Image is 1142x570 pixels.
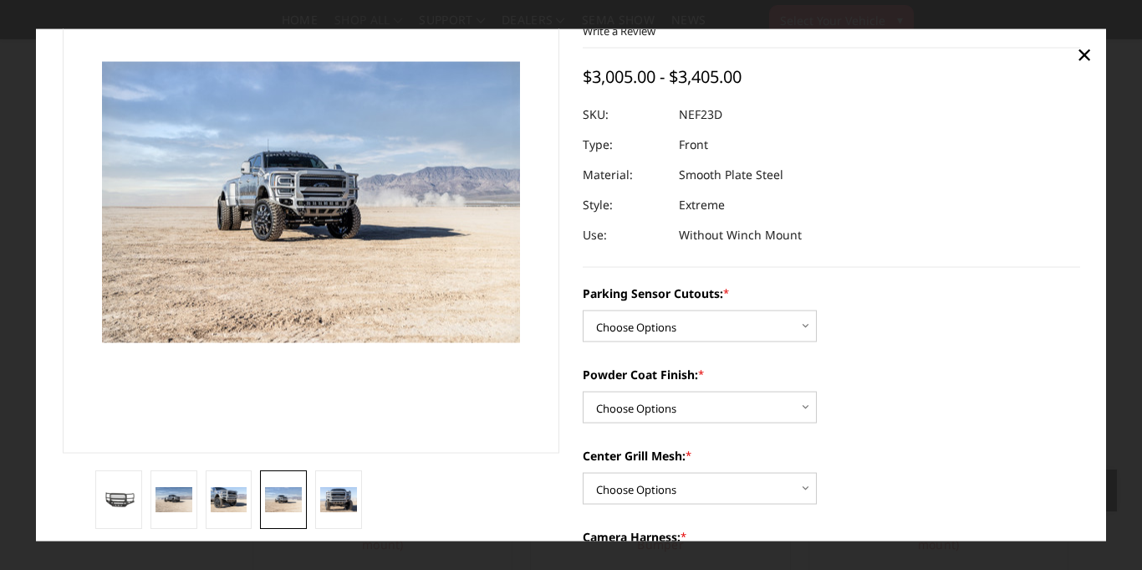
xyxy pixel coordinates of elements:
[583,129,666,159] dt: Type:
[583,284,1080,301] label: Parking Sensor Cutouts:
[1071,41,1098,68] a: Close
[583,219,666,249] dt: Use:
[583,23,655,38] a: Write a Review
[679,129,708,159] dd: Front
[100,490,137,510] img: 2023-2025 Ford F450-550 - Freedom Series - Extreme Front Bumper
[583,446,1080,464] label: Center Grill Mesh:
[583,189,666,219] dt: Style:
[265,487,302,511] img: 2023-2025 Ford F450-550 - Freedom Series - Extreme Front Bumper
[155,487,192,511] img: 2023-2025 Ford F450-550 - Freedom Series - Extreme Front Bumper
[211,487,247,511] img: 2023-2025 Ford F450-550 - Freedom Series - Extreme Front Bumper
[583,365,1080,383] label: Powder Coat Finish:
[679,99,722,129] dd: NEF23D
[583,99,666,129] dt: SKU:
[679,189,725,219] dd: Extreme
[583,159,666,189] dt: Material:
[679,219,802,249] dd: Without Winch Mount
[1058,490,1142,570] iframe: Chat Widget
[320,487,357,511] img: 2023-2025 Ford F450-550 - Freedom Series - Extreme Front Bumper
[1077,36,1092,72] span: ×
[679,159,783,189] dd: Smooth Plate Steel
[583,64,742,87] span: $3,005.00 - $3,405.00
[583,527,1080,545] label: Camera Harness:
